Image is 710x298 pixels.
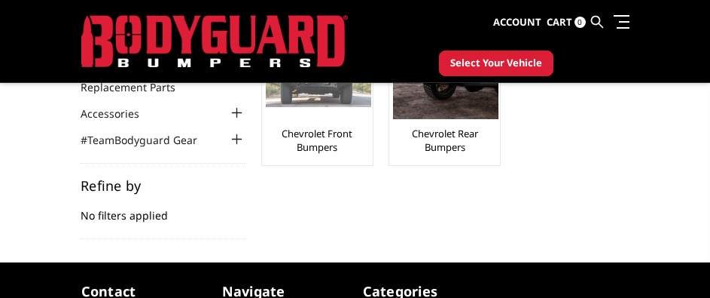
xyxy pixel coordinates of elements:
[81,106,158,121] a: Accessories
[547,15,572,29] span: Cart
[81,132,216,148] a: #TeamBodyguard Gear
[81,79,194,95] a: Replacement Parts
[635,226,710,298] iframe: Chat Widget
[439,51,553,76] button: Select Your Vehicle
[81,179,246,239] div: No filters applied
[574,17,586,28] span: 0
[493,2,541,43] a: Account
[266,127,369,154] a: Chevrolet Front Bumpers
[393,127,496,154] a: Chevrolet Rear Bumpers
[547,2,586,43] a: Cart 0
[81,15,348,68] img: BODYGUARD BUMPERS
[493,15,541,29] span: Account
[81,179,246,192] h5: Refine by
[450,56,542,71] span: Select Your Vehicle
